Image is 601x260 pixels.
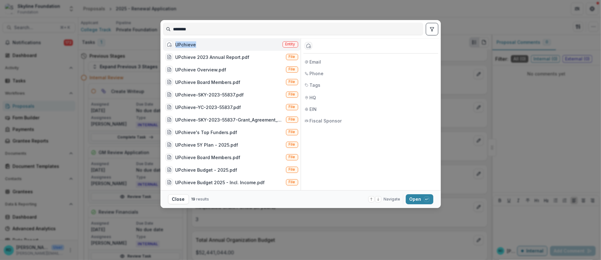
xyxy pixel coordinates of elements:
span: Navigate [384,196,400,202]
span: File [289,142,295,147]
div: UPchieve 2023 Annual Report.pdf [176,54,250,60]
span: 19 [191,197,196,201]
div: UPchieve 5Y Plan - 2025.pdf [176,142,238,148]
div: UPchieve's Top Funders.pdf [176,129,237,136]
button: toggle filters [426,23,438,35]
span: Phone [310,70,324,77]
span: results [196,197,209,201]
span: File [289,92,295,96]
span: File [289,167,295,172]
span: File [289,130,295,134]
button: Close [168,194,189,204]
span: File [289,105,295,109]
span: File [289,180,295,184]
div: UPchieve [176,41,196,48]
span: Tags [310,82,321,88]
span: File [289,117,295,122]
span: Entity [285,42,295,46]
span: Email [310,59,321,65]
span: Fiscal Sponsor [310,117,342,124]
span: EIN [310,106,317,112]
div: UPchieve-SKY-2023-55837-Grant_Agreement_July_28_2023.pdf [176,117,283,123]
span: File [289,80,295,84]
span: File [289,55,295,59]
div: UPchieve-YC-2023-55837.pdf [176,104,241,111]
span: File [289,67,295,71]
div: UPchieve Board Members.pdf [176,79,241,86]
div: UPchieve Overview.pdf [176,66,227,73]
div: UPchieve Budget 2025 - Incl. Income.pdf [176,179,265,186]
div: UPchieve-SKY-2023-55837.pdf [176,91,244,98]
div: UPchieve Budget - 2025.pdf [176,167,237,173]
div: UPchieve Board Members.pdf [176,154,241,161]
span: File [289,155,295,159]
span: HQ [310,94,316,101]
button: Open [406,194,433,204]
